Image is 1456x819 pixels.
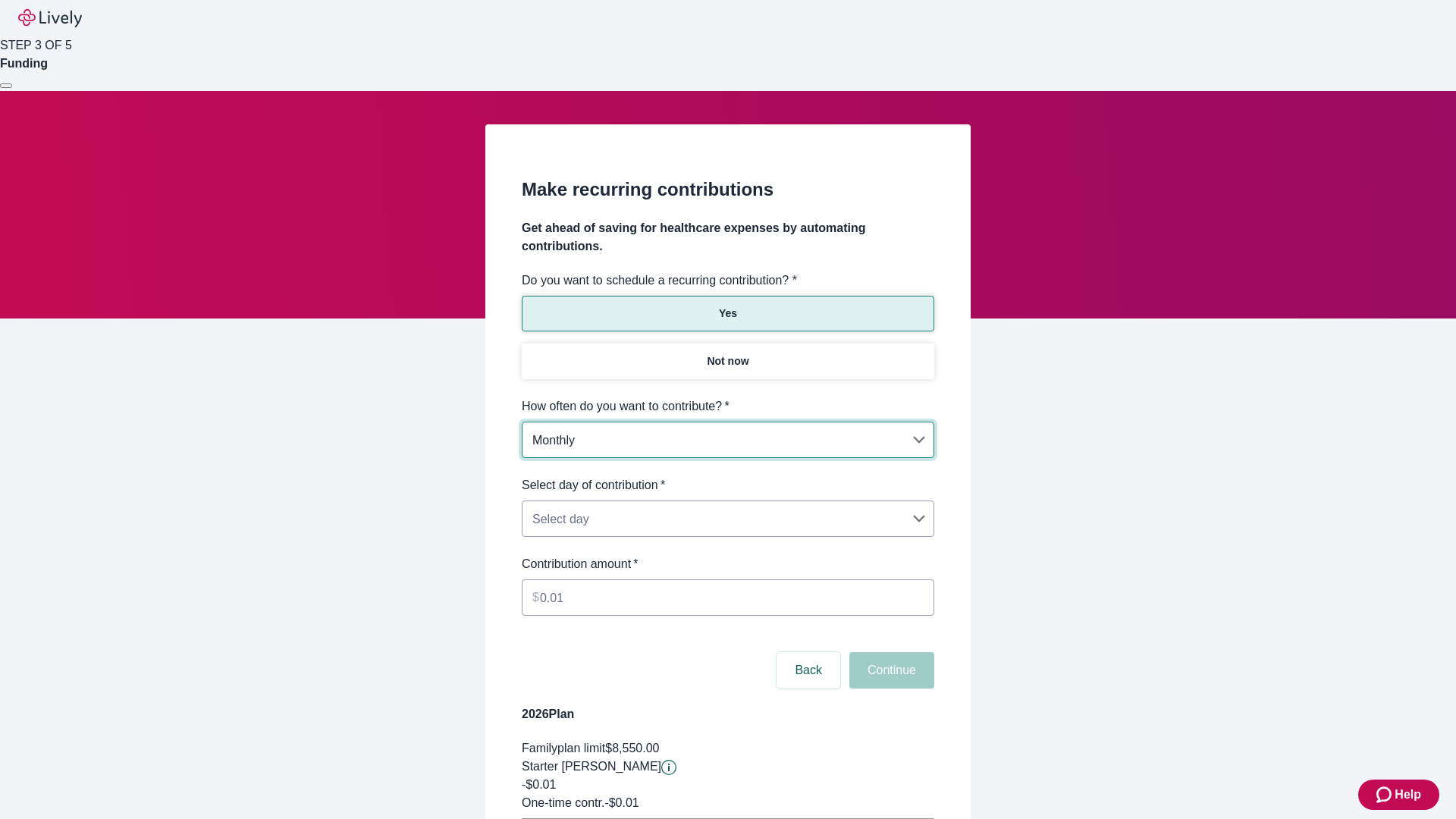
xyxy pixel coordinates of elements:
[532,588,539,607] p: $
[522,425,934,455] div: Monthly
[540,582,934,613] input: $0.00
[661,760,676,775] svg: Starter penny details
[522,778,556,791] span: -$0.01
[522,344,934,379] button: Not now
[522,397,730,416] label: How often do you want to contribute?
[522,760,661,773] span: Starter [PERSON_NAME]
[1358,780,1439,810] button: Zendesk support iconHelp
[1376,786,1395,804] svg: Zendesk support icon
[605,742,659,755] span: $8,550.00
[522,219,934,256] h4: Get ahead of saving for healthcare expenses by automating contributions.
[661,760,676,775] button: Lively will contribute $0.01 to establish your account
[522,476,665,494] label: Select day of contribution
[522,176,934,203] h2: Make recurring contributions
[604,796,639,809] span: - $0.01
[719,306,737,322] p: Yes
[522,504,934,534] div: Select day
[1395,786,1421,804] span: Help
[522,796,604,809] span: One-time contr.
[522,705,934,723] h4: 2026 Plan
[18,9,82,27] img: Lively
[707,353,748,369] p: Not now
[522,555,639,573] label: Contribution amount
[522,271,797,290] label: Do you want to schedule a recurring contribution? *
[522,296,934,331] button: Yes
[522,742,605,755] span: Family plan limit
[777,652,840,689] button: Back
